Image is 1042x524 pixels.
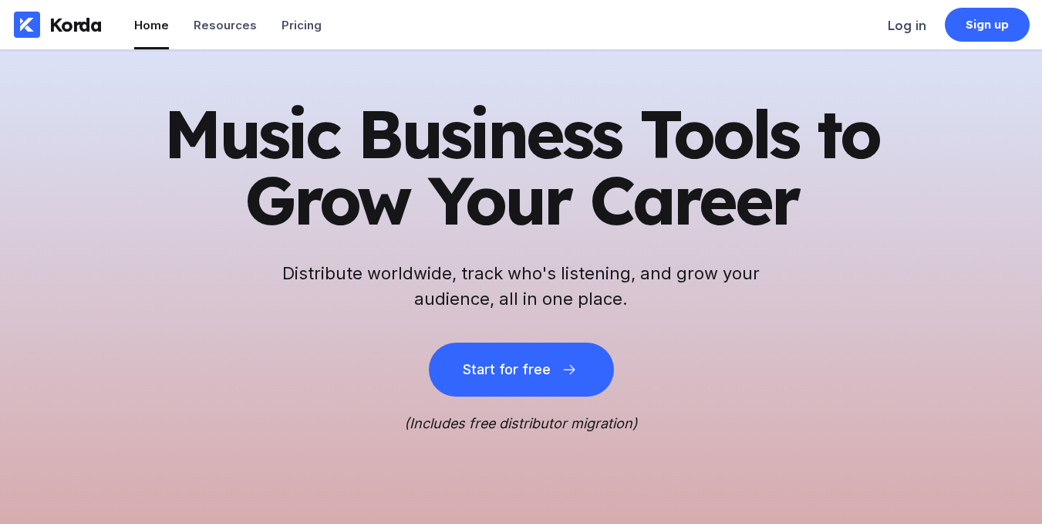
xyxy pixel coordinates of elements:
[429,343,614,397] button: Start for free
[194,18,257,32] div: Resources
[134,18,169,32] div: Home
[275,261,768,312] h2: Distribute worldwide, track who's listening, and grow your audience, all in one place.
[888,18,926,33] div: Log in
[966,17,1010,32] div: Sign up
[143,100,899,233] h1: Music Business Tools to Grow Your Career
[404,415,638,431] i: (Includes free distributor migration)
[282,18,322,32] div: Pricing
[463,362,551,377] div: Start for free
[49,13,102,36] div: Korda
[945,8,1030,42] a: Sign up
